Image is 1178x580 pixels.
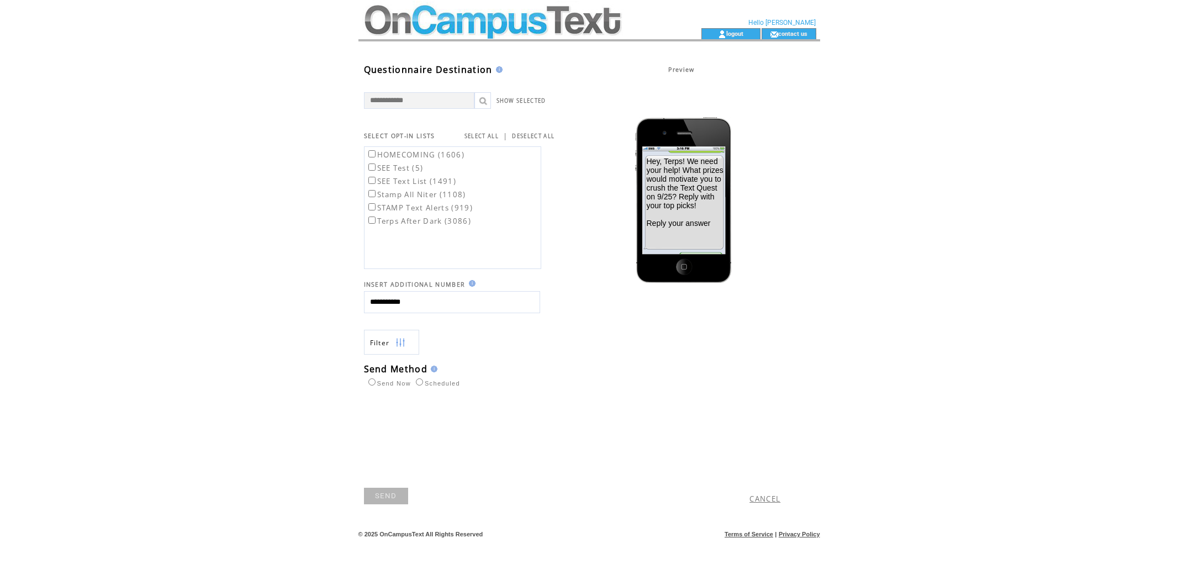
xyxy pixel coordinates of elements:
[503,131,508,141] span: |
[775,531,776,537] span: |
[427,366,437,372] img: help.gif
[718,30,726,39] img: account_icon.gif
[647,157,723,228] span: Hey, Terps! We need your help! What prizes would motivate you to crush the Text Quest on 9/25? Re...
[368,177,376,184] input: SEE Text List (1491)
[364,281,466,288] span: INSERT ADDITIONAL NUMBER
[366,150,465,160] label: HOMECOMING (1606)
[368,378,376,386] input: Send Now
[748,19,816,27] span: Hello [PERSON_NAME]
[366,216,472,226] label: Terps After Dark (3086)
[464,133,499,140] a: SELECT ALL
[366,189,466,199] label: Stamp All Niter (1108)
[368,150,376,157] input: HOMECOMING (1606)
[364,64,493,76] span: Questionnaire Destination
[725,531,773,537] a: Terms of Service
[749,494,780,504] a: CANCEL
[366,176,457,186] label: SEE Text List (1491)
[466,280,476,287] img: help.gif
[496,97,546,104] a: SHOW SELECTED
[368,164,376,171] input: SEE Test (5)
[366,163,424,173] label: SEE Test (5)
[366,203,473,213] label: STAMP Text Alerts (919)
[358,531,483,537] span: © 2025 OnCampusText All Rights Reserved
[770,30,778,39] img: contact_us_icon.gif
[413,380,460,387] label: Scheduled
[368,203,376,210] input: STAMP Text Alerts (919)
[364,330,419,355] a: Filter
[668,66,697,73] span: Preview
[364,363,428,375] span: Send Method
[364,488,408,504] a: SEND
[779,531,820,537] a: Privacy Policy
[416,378,423,386] input: Scheduled
[493,66,503,73] img: help.gif
[368,190,376,197] input: Stamp All Niter (1108)
[395,330,405,355] img: filters.png
[366,380,411,387] label: Send Now
[726,30,743,37] a: logout
[370,338,390,347] span: Show filters
[512,133,554,140] a: DESELECT ALL
[364,132,435,140] span: SELECT OPT-IN LISTS
[368,217,376,224] input: Terps After Dark (3086)
[778,30,807,37] a: contact us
